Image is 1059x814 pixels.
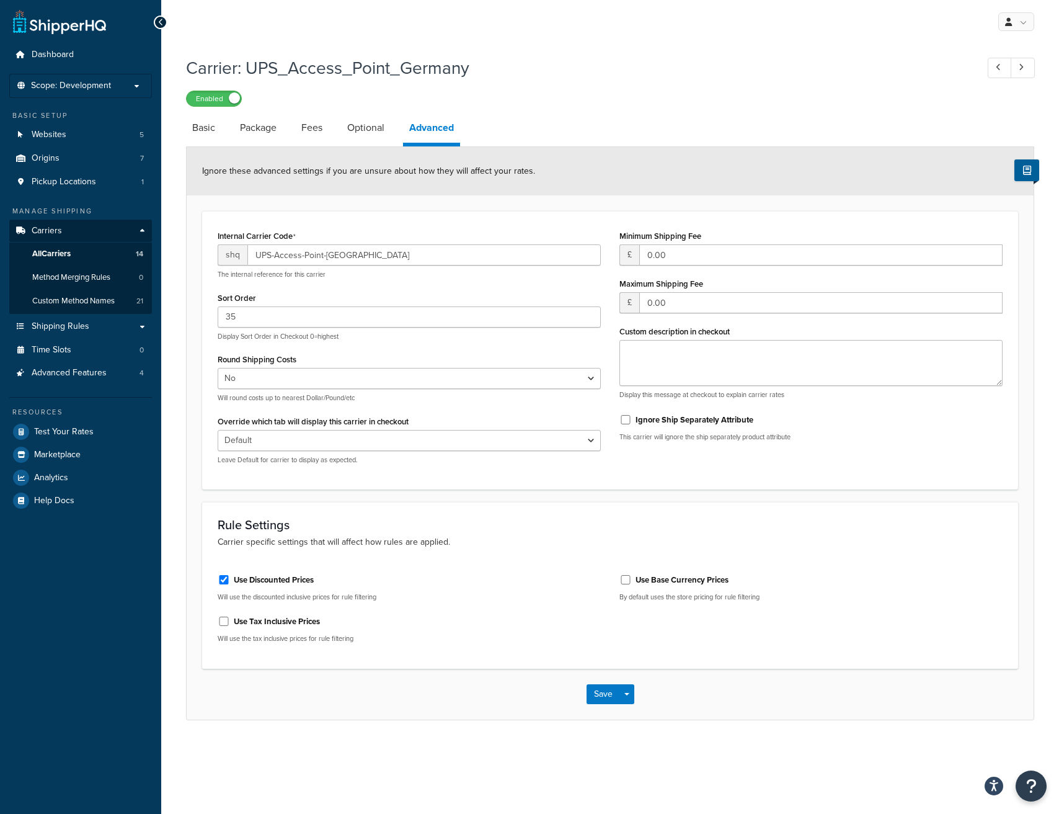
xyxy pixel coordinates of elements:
[619,327,730,336] label: Custom description in checkout
[619,432,1003,442] p: This carrier will ignore the ship separately product attribute
[218,244,247,266] span: shq
[234,575,314,586] label: Use Discounted Prices
[218,293,256,303] label: Sort Order
[32,177,96,187] span: Pickup Locations
[32,272,110,283] span: Method Merging Rules
[403,113,460,146] a: Advanced
[218,634,601,643] p: Will use the tax inclusive prices for rule filtering
[619,292,639,313] span: £
[9,315,152,338] a: Shipping Rules
[136,296,143,306] span: 21
[34,427,94,437] span: Test Your Rates
[139,272,143,283] span: 0
[34,496,74,506] span: Help Docs
[140,130,144,140] span: 5
[295,113,329,143] a: Fees
[9,467,152,489] a: Analytics
[636,575,729,586] label: Use Base Currency Prices
[9,171,152,194] li: Pickup Locations
[140,153,144,164] span: 7
[9,206,152,217] div: Manage Shipping
[9,123,152,146] a: Websites5
[9,339,152,362] li: Time Slots
[9,243,152,266] a: AllCarriers14
[32,345,71,356] span: Time Slots
[587,684,620,704] button: Save
[218,332,601,341] p: Display Sort Order in Checkout 0=highest
[218,593,601,602] p: Will use the discounted inclusive prices for rule filtering
[9,220,152,243] a: Carriers
[218,355,296,364] label: Round Shipping Costs
[9,147,152,170] li: Origins
[9,339,152,362] a: Time Slots0
[32,296,115,306] span: Custom Method Names
[218,455,601,465] p: Leave Default for carrier to display as expected.
[218,417,409,426] label: Override which tab will display this carrier in checkout
[218,393,601,403] p: Will round costs up to nearest Dollar/Pound/etc
[9,43,152,66] a: Dashboard
[1011,58,1035,78] a: Next Record
[619,279,703,288] label: Maximum Shipping Fee
[34,473,68,483] span: Analytics
[218,518,1003,532] h3: Rule Settings
[218,231,296,241] label: Internal Carrier Code
[619,593,1003,602] p: By default uses the store pricing for rule filtering
[9,421,152,443] a: Test Your Rates
[234,616,320,627] label: Use Tax Inclusive Prices
[9,362,152,385] a: Advanced Features4
[32,368,107,378] span: Advanced Features
[186,56,965,80] h1: Carrier: UPS_Access_Point_Germany
[9,147,152,170] a: Origins7
[234,113,283,143] a: Package
[9,266,152,289] li: Method Merging Rules
[619,244,639,266] span: £
[988,58,1012,78] a: Previous Record
[34,450,81,460] span: Marketplace
[32,249,71,259] span: All Carriers
[9,266,152,289] a: Method Merging Rules0
[187,91,241,106] label: Enabled
[619,231,701,241] label: Minimum Shipping Fee
[136,249,143,259] span: 14
[140,345,144,356] span: 0
[9,220,152,314] li: Carriers
[9,407,152,418] div: Resources
[202,164,535,177] span: Ignore these advanced settings if you are unsure about how they will affect your rates.
[9,444,152,466] a: Marketplace
[9,362,152,385] li: Advanced Features
[32,321,89,332] span: Shipping Rules
[636,414,753,426] label: Ignore Ship Separately Attribute
[9,123,152,146] li: Websites
[32,153,60,164] span: Origins
[32,130,66,140] span: Websites
[619,390,1003,400] p: Display this message at checkout to explain carrier rates
[218,535,1003,549] p: Carrier specific settings that will affect how rules are applied.
[141,177,144,187] span: 1
[186,113,221,143] a: Basic
[32,50,74,60] span: Dashboard
[31,81,111,91] span: Scope: Development
[1014,159,1039,181] button: Show Help Docs
[341,113,391,143] a: Optional
[9,290,152,313] a: Custom Method Names21
[1016,771,1047,802] button: Open Resource Center
[9,171,152,194] a: Pickup Locations1
[9,490,152,512] a: Help Docs
[9,110,152,121] div: Basic Setup
[32,226,62,236] span: Carriers
[140,368,144,378] span: 4
[9,290,152,313] li: Custom Method Names
[218,270,601,279] p: The internal reference for this carrier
